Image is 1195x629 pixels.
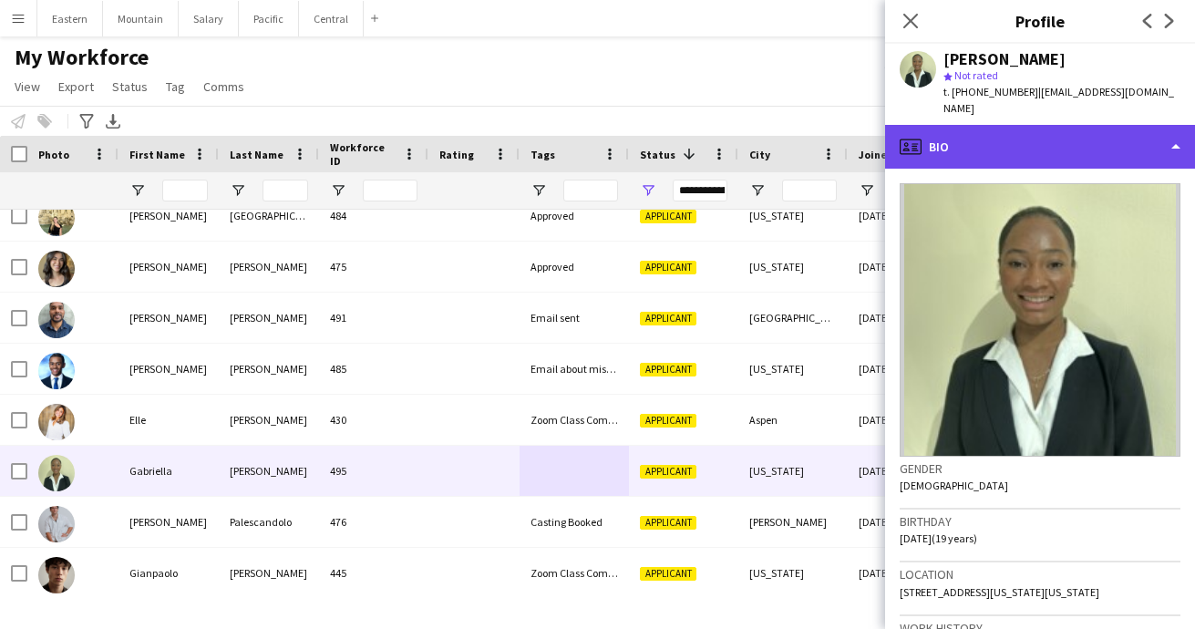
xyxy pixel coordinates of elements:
[118,446,219,496] div: Gabriella
[166,78,185,95] span: Tag
[58,78,94,95] span: Export
[118,242,219,292] div: [PERSON_NAME]
[900,513,1180,530] h3: Birthday
[129,182,146,199] button: Open Filter Menu
[520,497,629,547] div: Casting Booked
[319,548,428,598] div: 445
[848,548,957,598] div: [DATE]
[7,75,47,98] a: View
[102,110,124,132] app-action-btn: Export XLSX
[520,395,629,445] div: Zoom Class Completed
[848,293,957,343] div: [DATE]
[37,1,103,36] button: Eastern
[439,148,474,161] span: Rating
[38,506,75,542] img: Giacomo Palescandolo
[749,148,770,161] span: City
[900,566,1180,583] h3: Location
[738,293,848,343] div: [GEOGRAPHIC_DATA]
[38,404,75,440] img: Elle Eggleston
[118,548,219,598] div: Gianpaolo
[162,180,208,201] input: First Name Filter Input
[179,1,239,36] button: Salary
[38,455,75,491] img: Gabriella Gordon
[520,344,629,394] div: Email about missing information
[219,191,319,241] div: [GEOGRAPHIC_DATA]
[196,75,252,98] a: Comms
[38,148,69,161] span: Photo
[319,242,428,292] div: 475
[943,85,1038,98] span: t. [PHONE_NUMBER]
[219,497,319,547] div: Palescandolo
[15,78,40,95] span: View
[159,75,192,98] a: Tag
[943,51,1066,67] div: [PERSON_NAME]
[219,395,319,445] div: [PERSON_NAME]
[640,363,696,376] span: Applicant
[749,182,766,199] button: Open Filter Menu
[640,182,656,199] button: Open Filter Menu
[76,110,98,132] app-action-btn: Advanced filters
[51,75,101,98] a: Export
[900,183,1180,457] img: Crew avatar or photo
[885,125,1195,169] div: Bio
[38,353,75,389] img: Devonne Castro
[848,446,957,496] div: [DATE]
[640,516,696,530] span: Applicant
[738,395,848,445] div: Aspen
[782,180,837,201] input: City Filter Input
[118,344,219,394] div: [PERSON_NAME]
[848,344,957,394] div: [DATE]
[900,585,1099,599] span: [STREET_ADDRESS][US_STATE][US_STATE]
[640,465,696,479] span: Applicant
[239,1,299,36] button: Pacific
[118,395,219,445] div: Elle
[118,293,219,343] div: [PERSON_NAME]
[203,78,244,95] span: Comms
[38,251,75,287] img: Caroline Churchill
[640,567,696,581] span: Applicant
[15,44,149,71] span: My Workforce
[738,497,848,547] div: [PERSON_NAME]
[640,261,696,274] span: Applicant
[640,312,696,325] span: Applicant
[640,148,675,161] span: Status
[520,242,629,292] div: Approved
[943,85,1174,115] span: | [EMAIL_ADDRESS][DOMAIN_NAME]
[219,293,319,343] div: [PERSON_NAME]
[848,191,957,241] div: [DATE]
[219,344,319,394] div: [PERSON_NAME]
[219,548,319,598] div: [PERSON_NAME]
[859,148,894,161] span: Joined
[859,182,875,199] button: Open Filter Menu
[118,497,219,547] div: [PERSON_NAME]
[319,293,428,343] div: 491
[531,148,555,161] span: Tags
[900,479,1008,492] span: [DEMOGRAPHIC_DATA]
[38,200,75,236] img: Carley Berlin
[885,9,1195,33] h3: Profile
[103,1,179,36] button: Mountain
[563,180,618,201] input: Tags Filter Input
[900,460,1180,477] h3: Gender
[900,531,977,545] span: [DATE] (19 years)
[848,242,957,292] div: [DATE]
[520,191,629,241] div: Approved
[848,497,957,547] div: [DATE]
[738,446,848,496] div: [US_STATE]
[319,191,428,241] div: 484
[230,182,246,199] button: Open Filter Menu
[640,210,696,223] span: Applicant
[363,180,417,201] input: Workforce ID Filter Input
[219,446,319,496] div: [PERSON_NAME]
[330,140,396,168] span: Workforce ID
[219,242,319,292] div: [PERSON_NAME]
[319,497,428,547] div: 476
[848,395,957,445] div: [DATE]
[105,75,155,98] a: Status
[738,548,848,598] div: [US_STATE]
[954,68,998,82] span: Not rated
[319,344,428,394] div: 485
[263,180,308,201] input: Last Name Filter Input
[230,148,283,161] span: Last Name
[520,293,629,343] div: Email sent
